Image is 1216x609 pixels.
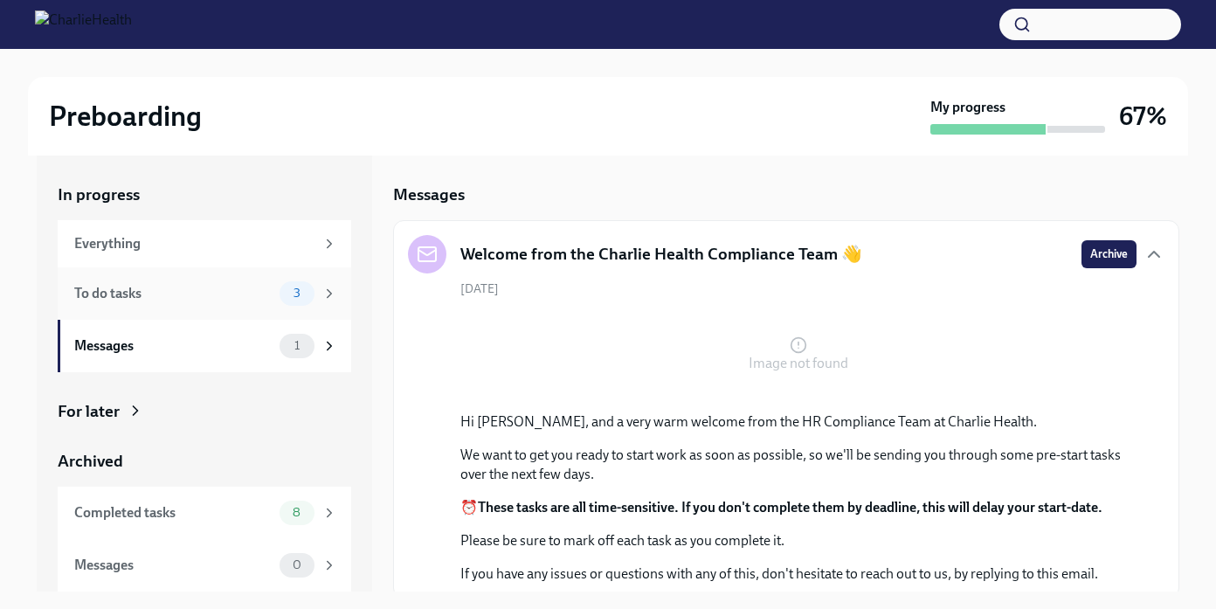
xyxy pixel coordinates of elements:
[460,531,1137,550] p: Please be sure to mark off each task as you complete it.
[460,243,862,266] h5: Welcome from the Charlie Health Compliance Team 👋
[58,267,351,320] a: To do tasks3
[460,564,1137,584] p: If you have any issues or questions with any of this, don't hesitate to reach out to us, by reply...
[58,450,351,473] a: Archived
[35,10,132,38] img: CharlieHealth
[930,98,1005,117] strong: My progress
[49,99,202,134] h2: Preboarding
[74,336,273,356] div: Messages
[74,556,273,575] div: Messages
[284,339,310,352] span: 1
[1119,100,1167,132] h3: 67%
[58,320,351,372] a: Messages1
[460,498,1137,517] p: ⏰
[460,280,499,297] span: [DATE]
[478,499,1102,516] strong: These tasks are all time-sensitive. If you don't complete them by deadline, this will delay your ...
[283,287,311,300] span: 3
[74,284,273,303] div: To do tasks
[1090,246,1128,263] span: Archive
[58,400,351,423] a: For later
[1081,240,1137,268] button: Archive
[460,412,1137,432] p: Hi [PERSON_NAME], and a very warm welcome from the HR Compliance Team at Charlie Health.
[460,446,1137,484] p: We want to get you ready to start work as soon as possible, so we'll be sending you through some ...
[282,558,312,571] span: 0
[74,234,314,253] div: Everything
[58,183,351,206] a: In progress
[74,503,273,522] div: Completed tasks
[393,183,465,206] h5: Messages
[58,539,351,592] a: Messages0
[58,487,351,539] a: Completed tasks8
[282,506,311,519] span: 8
[460,311,1137,398] button: Zoom image
[58,220,351,267] a: Everything
[58,400,120,423] div: For later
